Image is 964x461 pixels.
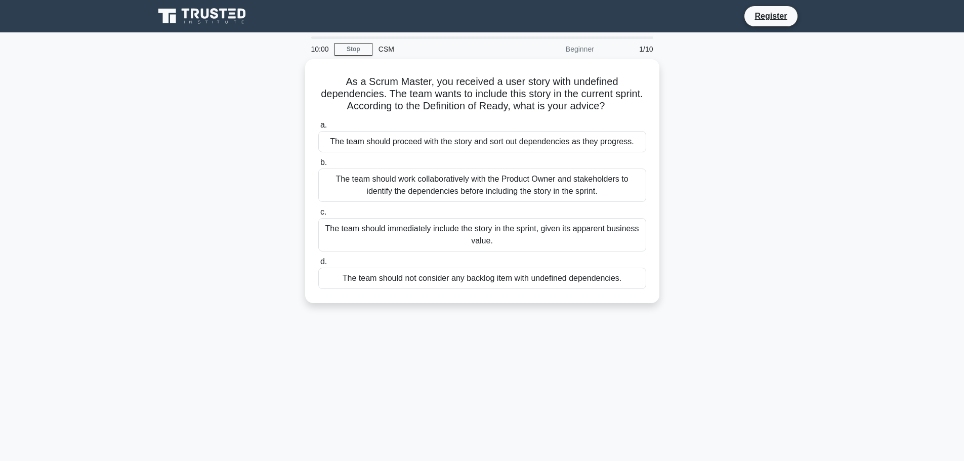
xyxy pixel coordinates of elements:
[600,39,659,59] div: 1/10
[334,43,372,56] a: Stop
[512,39,600,59] div: Beginner
[320,158,327,166] span: b.
[748,10,793,22] a: Register
[320,207,326,216] span: c.
[320,120,327,129] span: a.
[320,257,327,266] span: d.
[318,131,646,152] div: The team should proceed with the story and sort out dependencies as they progress.
[318,218,646,252] div: The team should immediately include the story in the sprint, given its apparent business value.
[305,39,334,59] div: 10:00
[318,268,646,289] div: The team should not consider any backlog item with undefined dependencies.
[372,39,512,59] div: CSM
[317,75,647,113] h5: As a Scrum Master, you received a user story with undefined dependencies. The team wants to inclu...
[318,169,646,202] div: The team should work collaboratively with the Product Owner and stakeholders to identify the depe...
